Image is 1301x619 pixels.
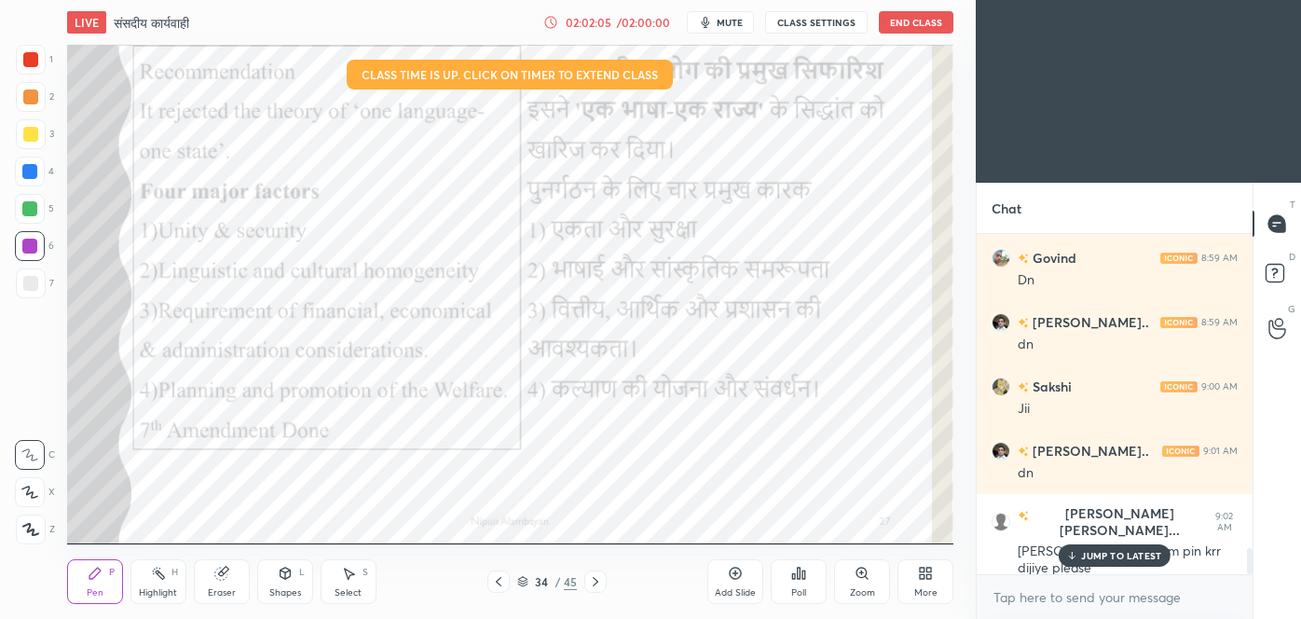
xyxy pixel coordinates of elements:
div: 9:02 AM [1211,511,1238,533]
div: grid [977,234,1253,574]
div: Select [335,588,362,598]
div: Add Slide [715,588,756,598]
div: Poll [791,588,806,598]
img: default.png [992,513,1010,531]
img: eaaab81aa80f4d04899b30a4153358ce.jpg [992,313,1010,332]
img: iconic-light.a09c19a4.png [1160,253,1198,264]
div: Jii [1018,400,1238,419]
div: More [914,588,938,598]
h6: [PERSON_NAME].. [1029,441,1149,461]
div: Eraser [208,588,236,598]
button: mute [687,11,754,34]
img: no-rating-badge.077c3623.svg [1018,318,1029,328]
img: no-rating-badge.077c3623.svg [1018,382,1029,392]
h6: [PERSON_NAME] [PERSON_NAME]... [1029,505,1207,539]
div: 02:02:05 [562,17,614,28]
h4: संसदीय कार्यवाही [114,14,189,32]
img: iconic-light.a09c19a4.png [1160,381,1198,392]
p: D [1289,250,1295,264]
div: C [15,440,55,470]
div: dn [1018,336,1238,354]
div: 1 [16,45,53,75]
p: T [1290,198,1295,212]
div: S [363,568,368,577]
div: 6 [15,231,54,261]
img: 3 [992,249,1010,268]
p: G [1288,302,1295,316]
div: H [171,568,178,577]
div: Shapes [269,588,301,598]
div: X [15,477,55,507]
div: Zoom [850,588,875,598]
div: 3 [16,119,54,149]
div: / 02:00:00 [614,17,672,28]
h6: Govind [1029,248,1076,268]
div: 2 [16,82,54,112]
div: 9:01 AM [1203,446,1238,457]
div: 9:00 AM [1201,381,1238,392]
img: 0e3ee3fcff404f8280ac4a0b0db3dd51.jpg [992,378,1010,396]
button: CLASS SETTINGS [765,11,868,34]
div: P [109,568,115,577]
div: Pen [87,588,103,598]
img: no-rating-badge.077c3623.svg [1018,447,1029,457]
img: no-rating-badge.077c3623.svg [1018,254,1029,264]
span: mute [717,16,743,29]
div: 5 [15,194,54,224]
div: [PERSON_NAME] telegram pin krr dijiye please [1018,543,1238,578]
div: 34 [532,576,551,587]
img: no-rating-badge.077c3623.svg [1018,511,1029,521]
h6: Sakshi [1029,377,1072,396]
h6: [PERSON_NAME].. [1029,312,1149,332]
div: Z [16,515,55,544]
div: 4 [15,157,54,186]
div: 8:59 AM [1201,253,1238,264]
p: JUMP TO LATEST [1081,550,1161,561]
img: iconic-light.a09c19a4.png [1160,317,1198,328]
img: eaaab81aa80f4d04899b30a4153358ce.jpg [992,442,1010,461]
div: LIVE [67,11,106,34]
button: End Class [879,11,953,34]
img: iconic-light.a09c19a4.png [1162,446,1199,457]
div: 45 [564,573,577,590]
p: Chat [977,184,1036,233]
div: dn [1018,464,1238,483]
div: / [555,576,560,587]
div: Highlight [139,588,177,598]
div: 8:59 AM [1201,317,1238,328]
div: Dn [1018,271,1238,290]
div: 7 [16,268,54,298]
div: L [299,568,305,577]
